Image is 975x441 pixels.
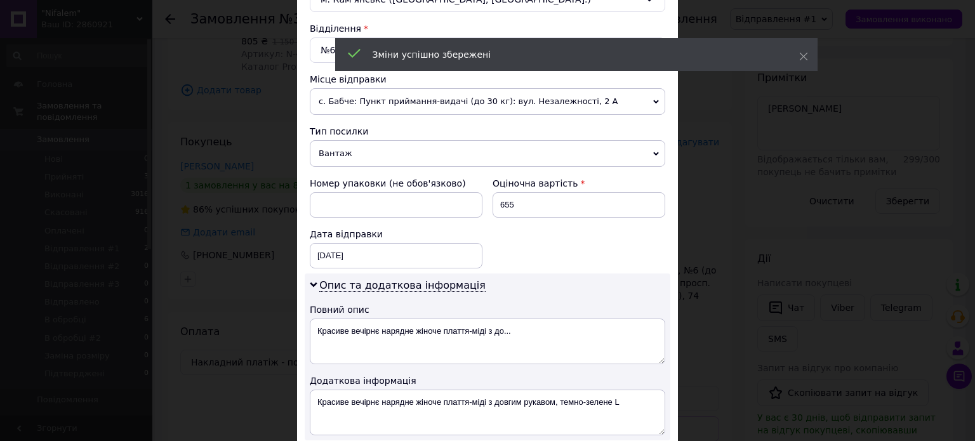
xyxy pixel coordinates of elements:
[310,37,665,63] div: №6 (до 30 кг на одне місце): просп. Свободи (ран. Леніна), 74
[319,279,486,292] span: Опис та додаткова інформація
[493,177,665,190] div: Оціночна вартість
[310,74,387,84] span: Місце відправки
[310,228,482,240] div: Дата відправки
[310,319,665,364] textarea: Красиве вечірнє нарядне жіноче плаття-міді з до...
[310,303,665,316] div: Повний опис
[310,88,665,115] span: с. Бабче: Пункт приймання-видачі (до 30 кг): вул. Незалежності, 2 А
[310,22,665,35] div: Відділення
[310,390,665,435] textarea: Красиве вечірнє нарядне жіноче плаття-міді з довгим рукавом, темно-зелене L
[373,48,767,61] div: Зміни успішно збережені
[310,374,665,387] div: Додаткова інформація
[310,140,665,167] span: Вантаж
[310,177,482,190] div: Номер упаковки (не обов'язково)
[310,126,368,136] span: Тип посилки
